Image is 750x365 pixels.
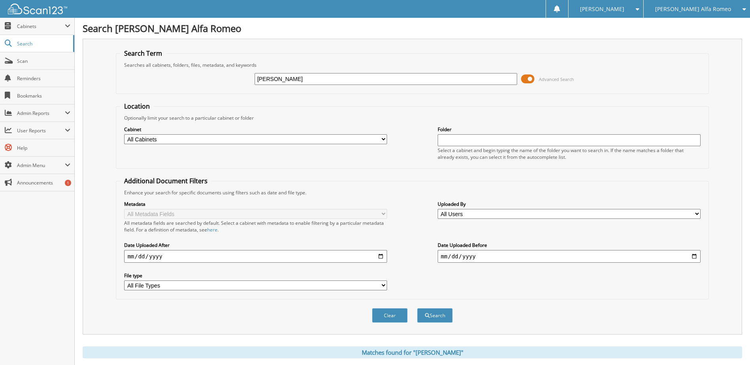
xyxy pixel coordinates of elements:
[8,4,67,14] img: scan123-logo-white.svg
[83,22,742,35] h1: Search [PERSON_NAME] Alfa Romeo
[124,250,387,263] input: start
[83,346,742,358] div: Matches found for "[PERSON_NAME]"
[438,250,701,263] input: end
[17,145,70,151] span: Help
[17,127,65,134] span: User Reports
[124,242,387,248] label: Date Uploaded After
[17,40,69,47] span: Search
[438,201,701,207] label: Uploaded By
[17,23,65,30] span: Cabinets
[539,76,574,82] span: Advanced Search
[124,220,387,233] div: All metadata fields are searched by default. Select a cabinet with metadata to enable filtering b...
[124,126,387,133] label: Cabinet
[120,102,154,111] legend: Location
[417,308,453,323] button: Search
[17,75,70,82] span: Reminders
[17,162,65,169] span: Admin Menu
[124,201,387,207] label: Metadata
[438,242,701,248] label: Date Uploaded Before
[120,189,704,196] div: Enhance your search for specific documents using filters such as date and file type.
[372,308,408,323] button: Clear
[17,179,70,186] span: Announcements
[120,49,166,58] legend: Search Term
[438,147,701,160] div: Select a cabinet and begin typing the name of the folder you want to search in. If the name match...
[17,58,70,64] span: Scan
[438,126,701,133] label: Folder
[120,115,704,121] div: Optionally limit your search to a particular cabinet or folder
[65,180,71,186] div: 1
[17,110,65,117] span: Admin Reports
[655,7,731,11] span: [PERSON_NAME] Alfa Romeo
[17,92,70,99] span: Bookmarks
[124,272,387,279] label: File type
[120,177,212,185] legend: Additional Document Filters
[580,7,624,11] span: [PERSON_NAME]
[207,226,217,233] a: here
[120,62,704,68] div: Searches all cabinets, folders, files, metadata, and keywords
